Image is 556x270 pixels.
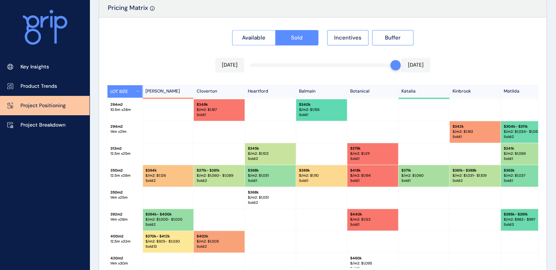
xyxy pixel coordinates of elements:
[291,34,303,41] span: Sold
[504,124,549,129] p: $ 304k - $311k
[299,168,344,173] p: $ 389k
[350,178,395,183] p: Sold : 1
[350,261,395,266] p: $/m2: $ 1,095
[107,85,143,97] button: LOT SIZE
[299,112,344,117] p: Sold : 1
[145,239,190,244] p: $/m2: $ 925 - $1,030
[110,151,139,156] p: 12.5 m x 25 m
[408,61,424,69] p: [DATE]
[385,34,401,41] span: Buffer
[143,85,194,97] p: [PERSON_NAME]
[197,102,242,107] p: $ 349k
[197,107,242,112] p: $/m2: $ 1,187
[110,234,139,239] p: 400 m2
[501,85,552,97] p: Matilda
[110,146,139,151] p: 313 m2
[401,173,446,178] p: $/m2: $ 1,060
[110,261,139,266] p: 14 m x 30 m
[248,173,293,178] p: $/m2: $ 1,051
[296,85,347,97] p: Balmain
[350,217,395,222] p: $/m2: $ 1,122
[145,173,190,178] p: $/m2: $ 1,126
[145,212,190,217] p: $ 394k - $400k
[453,134,498,139] p: Sold : 1
[108,4,148,17] p: Pricing Matrix
[350,146,395,151] p: $ 379k
[372,30,413,45] button: Buffer
[248,200,293,205] p: Sold : 2
[504,151,549,156] p: $/m2: $ 1,089
[110,107,139,112] p: 10.5 m x 28 m
[110,129,139,134] p: 14 m x 21 m
[145,168,190,173] p: $ 394k
[248,168,293,173] p: $ 368k
[197,173,242,178] p: $/m2: $ 1,060 - $1,089
[398,85,450,97] p: Katalia
[453,129,498,134] p: $/m2: $ 1,163
[110,212,139,217] p: 392 m2
[504,168,549,173] p: $ 363k
[350,168,395,173] p: $ 418k
[453,124,498,129] p: $ 342k
[110,168,139,173] p: 350 m2
[350,151,395,156] p: $/m2: $ 1,211
[145,244,190,249] p: Sold : 13
[248,190,293,195] p: $ 368k
[197,112,242,117] p: Sold : 1
[248,156,293,161] p: Sold : 2
[453,173,498,178] p: $/m2: $ 1,031 - $1,109
[197,178,242,183] p: Sold : 3
[275,30,319,45] button: Sold
[145,178,190,183] p: Sold : 2
[350,156,395,161] p: Sold : 1
[222,61,238,69] p: [DATE]
[197,234,242,239] p: $ 402k
[248,146,293,151] p: $ 345k
[20,63,49,71] p: Key Insights
[347,85,398,97] p: Botanical
[245,85,296,97] p: Heartford
[145,222,190,227] p: Sold : 2
[110,256,139,261] p: 420 m2
[504,217,549,222] p: $/m2: $ 982 - $997
[232,30,275,45] button: Available
[145,234,190,239] p: $ 370k - $412k
[110,195,139,200] p: 14 m x 25 m
[20,121,65,129] p: Project Breakdown
[334,34,362,41] span: Incentives
[504,156,549,161] p: Sold : 1
[504,129,549,134] p: $/m2: $ 1,034 - $1,058
[504,134,549,139] p: Sold : 2
[453,178,498,183] p: Sold : 2
[110,217,139,222] p: 14 m x 28 m
[248,151,293,156] p: $/m2: $ 1,102
[504,146,549,151] p: $ 341k
[299,173,344,178] p: $/m2: $ 1,110
[299,102,344,107] p: $ 340k
[350,222,395,227] p: Sold : 1
[299,107,344,112] p: $/m2: $ 1,156
[20,102,66,109] p: Project Positioning
[504,212,549,217] p: $ 385k - $391k
[20,83,57,90] p: Product Trends
[453,168,498,173] p: $ 361k - $388k
[350,212,395,217] p: $ 440k
[145,217,190,222] p: $/m2: $ 1,005 - $1,020
[110,190,139,195] p: 350 m2
[350,173,395,178] p: $/m2: $ 1,194
[504,222,549,227] p: Sold : 3
[248,195,293,200] p: $/m2: $ 1,051
[327,30,368,45] button: Incentives
[110,239,139,244] p: 12.5 m x 32 m
[450,85,501,97] p: Kinbrook
[197,239,242,244] p: $/m2: $ 1,005
[110,124,139,129] p: 294 m2
[110,102,139,107] p: 294 m2
[197,168,242,173] p: $ 371k - $381k
[401,178,446,183] p: Sold : 1
[350,256,395,261] p: $ 460k
[194,85,245,97] p: Cloverton
[504,173,549,178] p: $/m2: $ 1,037
[504,178,549,183] p: Sold : 1
[110,173,139,178] p: 12.5 m x 28 m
